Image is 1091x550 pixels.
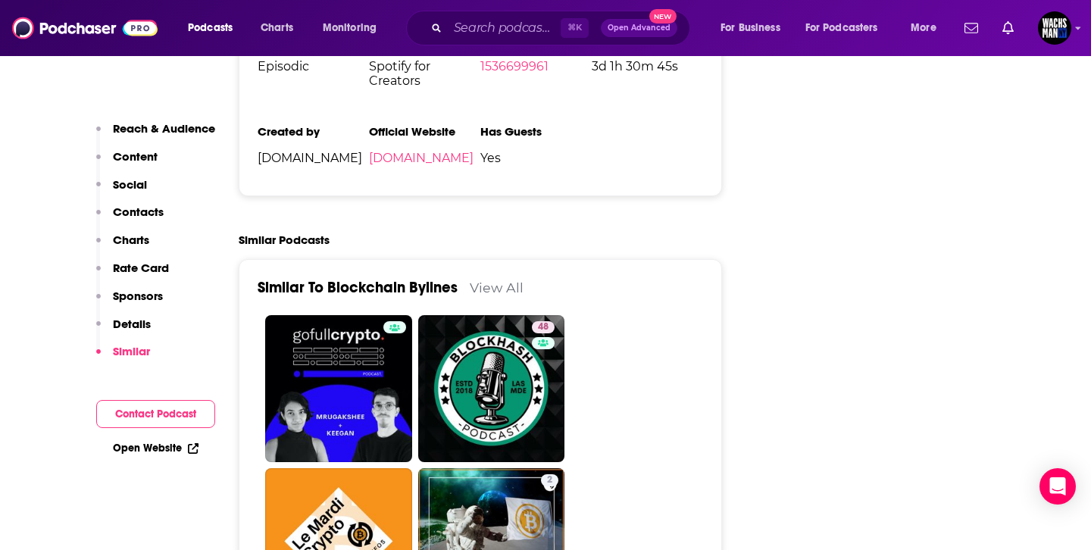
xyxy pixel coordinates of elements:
a: Similar To Blockchain Bylines [258,278,458,297]
span: Monitoring [323,17,377,39]
button: open menu [312,16,396,40]
a: 48 [418,315,565,462]
button: open menu [710,16,799,40]
p: Rate Card [113,261,169,275]
button: Reach & Audience [96,121,215,149]
span: 48 [538,320,549,335]
a: 2 [541,474,558,486]
h3: Created by [258,124,369,139]
button: Sponsors [96,289,163,317]
h3: Official Website [369,124,480,139]
span: 3d 1h 30m 45s [592,59,703,73]
button: Social [96,177,147,205]
a: Open Website [113,442,199,455]
a: Show notifications dropdown [996,15,1020,41]
img: Podchaser - Follow, Share and Rate Podcasts [12,14,158,42]
button: open menu [796,16,900,40]
span: More [911,17,936,39]
img: User Profile [1038,11,1071,45]
span: ⌘ K [561,18,589,38]
span: 2 [547,473,552,488]
button: Show profile menu [1038,11,1071,45]
div: Open Intercom Messenger [1039,468,1076,505]
button: Contact Podcast [96,400,215,428]
a: [DOMAIN_NAME] [369,151,474,165]
p: Contacts [113,205,164,219]
a: 1536699961 [480,59,549,73]
a: Show notifications dropdown [958,15,984,41]
span: For Business [721,17,780,39]
h2: Similar Podcasts [239,233,330,247]
h3: Has Guests [480,124,592,139]
span: Charts [261,17,293,39]
span: Logged in as WachsmanNY [1038,11,1071,45]
p: Social [113,177,147,192]
div: Search podcasts, credits, & more... [420,11,705,45]
button: Contacts [96,205,164,233]
a: View All [470,280,524,295]
button: Charts [96,233,149,261]
p: Charts [113,233,149,247]
span: Yes [480,151,592,165]
p: Sponsors [113,289,163,303]
button: open menu [900,16,955,40]
span: Spotify for Creators [369,59,480,88]
input: Search podcasts, credits, & more... [448,16,561,40]
span: New [649,9,677,23]
p: Similar [113,344,150,358]
button: Content [96,149,158,177]
span: [DOMAIN_NAME] [258,151,369,165]
span: Open Advanced [608,24,671,32]
p: Reach & Audience [113,121,215,136]
button: open menu [177,16,252,40]
span: Podcasts [188,17,233,39]
span: For Podcasters [805,17,878,39]
p: Details [113,317,151,331]
button: Details [96,317,151,345]
p: Content [113,149,158,164]
button: Similar [96,344,150,372]
a: Charts [251,16,302,40]
button: Open AdvancedNew [601,19,677,37]
button: Rate Card [96,261,169,289]
span: Episodic [258,59,369,73]
a: 48 [532,321,555,333]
